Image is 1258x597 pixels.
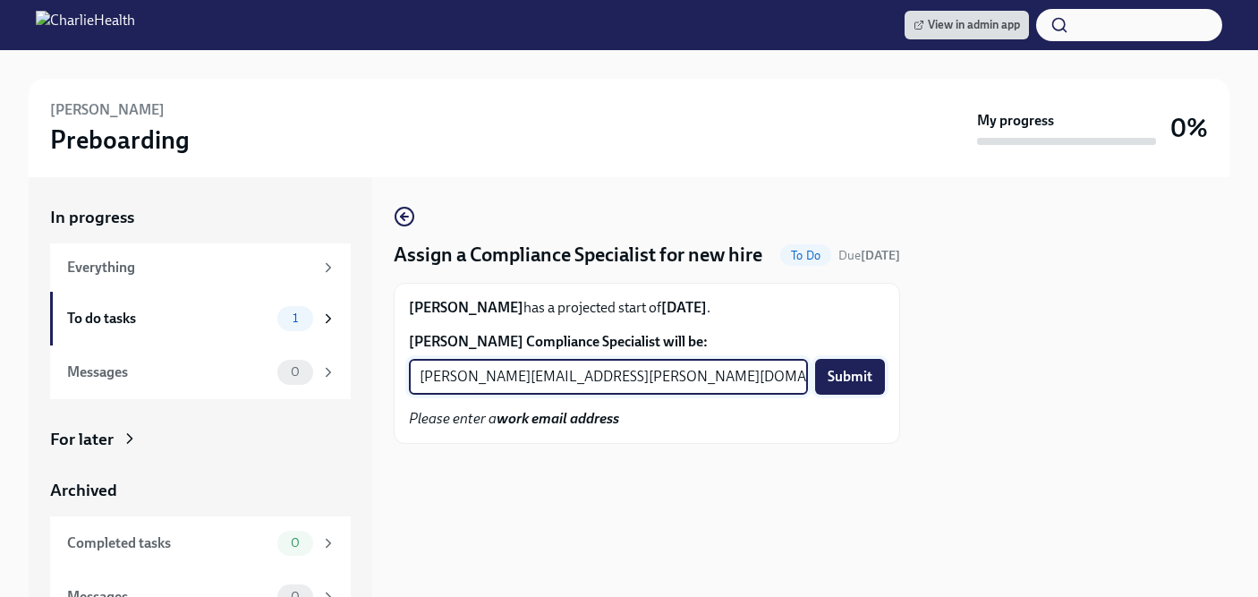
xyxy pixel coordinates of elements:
span: Due [838,248,900,263]
span: View in admin app [914,16,1020,34]
span: October 7th, 2025 09:00 [838,247,900,264]
h4: Assign a Compliance Specialist for new hire [394,242,762,269]
span: 0 [280,365,310,379]
img: CharlieHealth [36,11,135,39]
div: Messages [67,362,270,382]
a: Completed tasks0 [50,516,351,570]
a: Everything [50,243,351,292]
span: 0 [280,536,310,550]
span: To Do [780,249,831,262]
a: Archived [50,479,351,502]
input: Enter their work email address [409,359,808,395]
h6: [PERSON_NAME] [50,100,165,120]
em: Please enter a [409,410,619,427]
strong: [DATE] [661,299,707,316]
span: Submit [828,368,872,386]
a: View in admin app [905,11,1029,39]
button: Submit [815,359,885,395]
span: 1 [282,311,309,325]
strong: [DATE] [861,248,900,263]
a: For later [50,428,351,451]
h3: Preboarding [50,124,190,156]
strong: [PERSON_NAME] [409,299,523,316]
strong: work email address [497,410,619,427]
div: For later [50,428,114,451]
div: To do tasks [67,309,270,328]
strong: My progress [977,111,1054,131]
a: In progress [50,206,351,229]
label: [PERSON_NAME] Compliance Specialist will be: [409,332,885,352]
div: Completed tasks [67,533,270,553]
p: has a projected start of . [409,298,885,318]
div: Everything [67,258,313,277]
a: Messages0 [50,345,351,399]
a: To do tasks1 [50,292,351,345]
h3: 0% [1170,112,1208,144]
